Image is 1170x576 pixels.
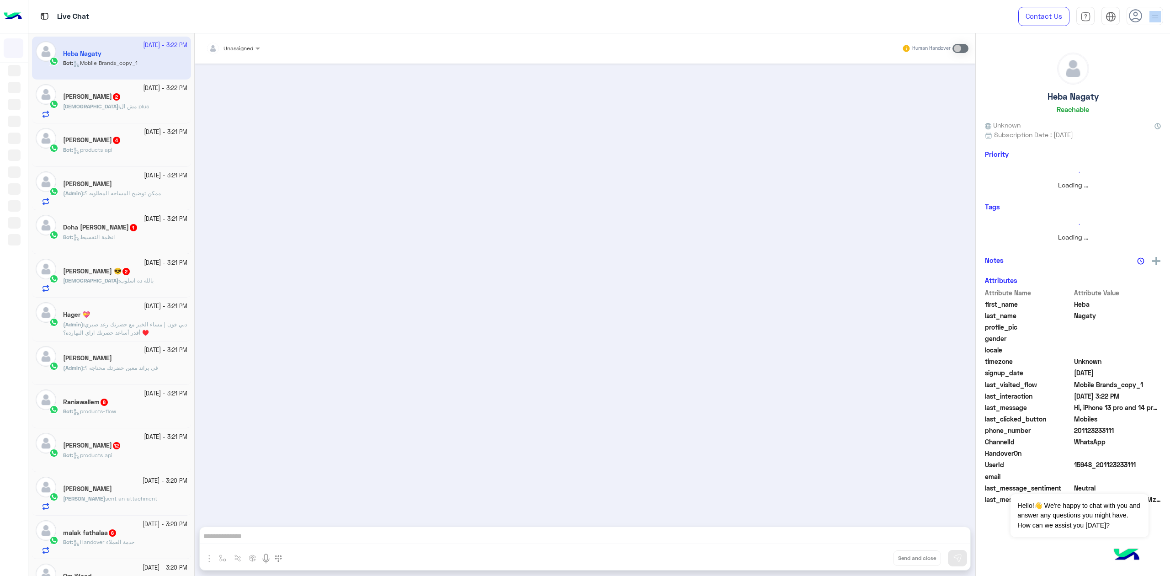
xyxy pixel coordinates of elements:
span: gender [985,334,1072,343]
b: : [63,321,85,328]
img: defaultAdmin.png [36,433,56,453]
span: UserId [985,460,1072,469]
span: Mobile Brands_copy_1 [1074,380,1161,389]
span: last_clicked_button [985,414,1072,424]
b: : [63,277,120,284]
button: Send and close [893,550,941,566]
span: 2 [1074,437,1161,447]
span: Attribute Name [985,288,1072,298]
span: 4 [113,137,120,144]
span: Bot [63,408,72,415]
span: 201123233111 [1074,426,1161,435]
h5: Kirollos Raouf [63,442,121,449]
span: Hi, iPhone 13 pro and 14 pro available? [1074,403,1161,412]
span: products api [73,146,112,153]
span: products-flow [73,408,116,415]
h5: Muhammad Abdullah 😎 [63,267,131,275]
img: WhatsApp [49,536,58,545]
span: Mobiles [1074,414,1161,424]
span: Bot [63,539,72,545]
span: دبي فون | مساء الخير مع حضرتك رغد صبري ♥️ أقدر أساعد حضرتك ازاي النهاردة؟ [63,321,187,336]
img: add [1152,257,1160,265]
b: : [63,234,73,240]
img: WhatsApp [49,405,58,414]
span: null [1074,472,1161,481]
h5: Raniawallem [63,398,109,406]
b: : [63,539,73,545]
a: tab [1076,7,1095,26]
span: 2025-10-01T12:21:28.579Z [1074,368,1161,378]
span: Loading ... [1058,233,1088,241]
b: : [63,408,73,415]
span: profile_pic [985,322,1072,332]
span: last_message [985,403,1072,412]
small: [DATE] - 3:21 PM [144,171,187,180]
span: last_name [985,311,1072,320]
img: defaultAdmin.png [36,259,56,279]
span: phone_number [985,426,1072,435]
small: Human Handover [912,45,951,52]
span: Handover خدمة العملاء [73,539,134,545]
h5: عمرو البنداري [63,180,112,188]
div: loading... [987,216,1159,232]
small: [DATE] - 3:21 PM [144,433,187,442]
p: Live Chat [57,11,89,23]
img: defaultAdmin.png [36,215,56,235]
span: locale [985,345,1072,355]
span: [DEMOGRAPHIC_DATA] [63,103,118,110]
img: defaultAdmin.png [36,477,56,497]
span: 1 [130,224,137,231]
img: notes [1137,257,1144,265]
span: Unknown [985,120,1021,130]
img: WhatsApp [49,187,58,196]
b: : [63,190,85,197]
img: defaultAdmin.png [36,520,56,541]
img: WhatsApp [49,274,58,283]
small: [DATE] - 3:21 PM [144,128,187,137]
span: null [1074,345,1161,355]
span: products api [73,452,112,459]
h6: Priority [985,150,1009,158]
img: defaultAdmin.png [36,389,56,410]
small: [DATE] - 3:21 PM [144,215,187,224]
span: (Admin) [63,321,83,328]
span: Bot [63,234,72,240]
span: 12 [113,442,120,449]
span: (Admin) [63,190,83,197]
div: loading... [987,164,1159,180]
span: Subscription Date : [DATE] [994,130,1073,139]
img: WhatsApp [49,318,58,327]
span: timezone [985,357,1072,366]
span: ChannelId [985,437,1072,447]
small: [DATE] - 3:21 PM [144,259,187,267]
small: [DATE] - 3:21 PM [144,389,187,398]
span: ممكن توضيح المساحه المطلوبه ؟ [85,190,161,197]
span: Unassigned [223,45,253,52]
span: 2025-10-01T12:22:09.969Z [1074,391,1161,401]
img: defaultAdmin.png [36,302,56,323]
span: Heba [1074,299,1161,309]
img: tab [39,11,50,22]
a: Contact Us [1018,7,1069,26]
span: Nagaty [1074,311,1161,320]
img: WhatsApp [49,100,58,109]
small: [DATE] - 3:20 PM [143,520,187,529]
span: null [1074,448,1161,458]
span: 8 [101,399,108,406]
h6: Attributes [985,276,1017,284]
span: last_message_id [985,495,1068,504]
span: email [985,472,1072,481]
span: sent an attachment [105,495,157,502]
span: بالله ده اسلوب [120,277,154,284]
span: [DEMOGRAPHIC_DATA] [63,277,118,284]
span: 2 [113,93,120,101]
span: 15948_201123233111 [1074,460,1161,469]
small: [DATE] - 3:22 PM [143,84,187,93]
h5: Iman Assi [63,93,121,101]
img: defaultAdmin.png [1058,53,1089,84]
span: (Admin) [63,364,83,371]
img: hulul-logo.png [1111,539,1143,571]
img: tab [1106,11,1116,22]
h5: malak fathalaa [63,529,117,537]
span: مش ال plus [120,103,149,110]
